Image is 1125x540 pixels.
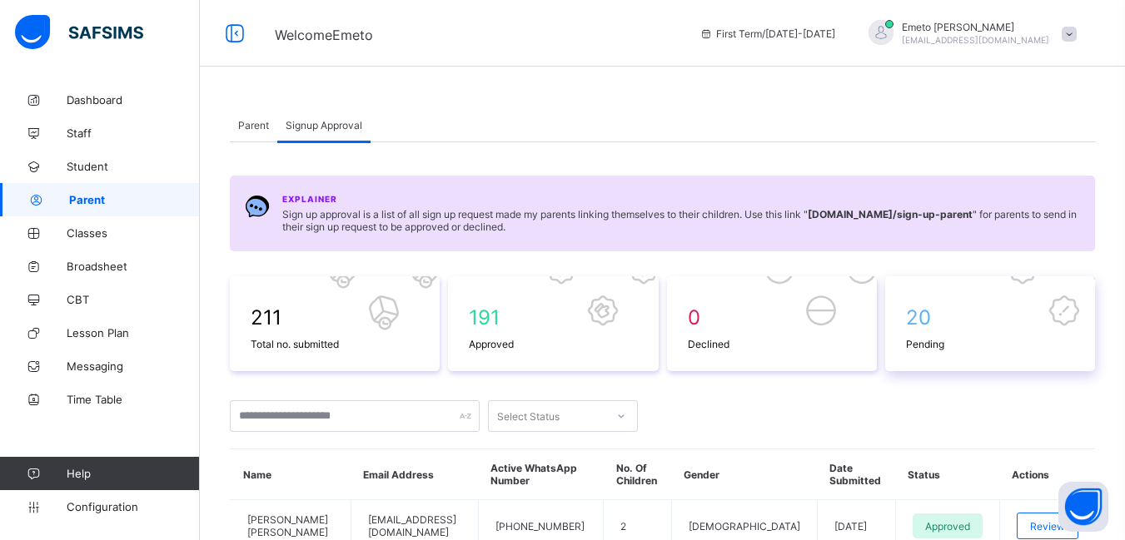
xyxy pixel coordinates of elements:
[67,500,199,513] span: Configuration
[238,119,269,131] span: Parent
[817,449,895,500] th: Date Submitted
[1030,520,1065,533] span: Review
[69,193,200,206] span: Parent
[469,305,637,329] span: 191
[251,305,419,329] span: 211
[67,226,200,240] span: Classes
[67,326,200,339] span: Lesson Plan
[67,93,200,107] span: Dashboard
[902,35,1049,45] span: [EMAIL_ADDRESS][DOMAIN_NAME]
[275,27,373,43] span: Welcome Emeto
[67,160,200,173] span: Student
[902,21,1049,33] span: Emeto [PERSON_NAME]
[67,126,200,140] span: Staff
[699,27,835,40] span: session/term information
[688,305,856,329] span: 0
[67,359,200,373] span: Messaging
[497,400,560,432] div: Select Status
[67,260,200,273] span: Broadsheet
[469,338,637,350] span: Approved
[999,449,1095,500] th: Actions
[895,449,999,500] th: Status
[925,520,970,533] span: Approved
[67,467,199,480] span: Help
[67,293,200,306] span: CBT
[688,338,856,350] span: Declined
[478,449,603,500] th: Active WhatsApp Number
[852,20,1085,47] div: EmetoAusten
[906,338,1074,350] span: Pending
[15,15,143,50] img: safsims
[286,119,362,131] span: Signup Approval
[282,208,1080,233] span: Sign up approval is a list of all sign up request made my parents linking themselves to their chi...
[1058,482,1108,532] button: Open asap
[906,305,1074,329] span: 20
[231,449,351,500] th: Name
[67,393,200,406] span: Time Table
[245,194,270,219] img: Chat.054c5d80b312491b9f15f6fadeacdca6.svg
[671,449,817,500] th: Gender
[282,194,337,204] span: Explainer
[351,449,478,500] th: Email Address
[604,449,672,500] th: No. Of Children
[251,338,419,350] span: Total no. submitted
[808,208,973,220] b: [DOMAIN_NAME] /sign-up-parent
